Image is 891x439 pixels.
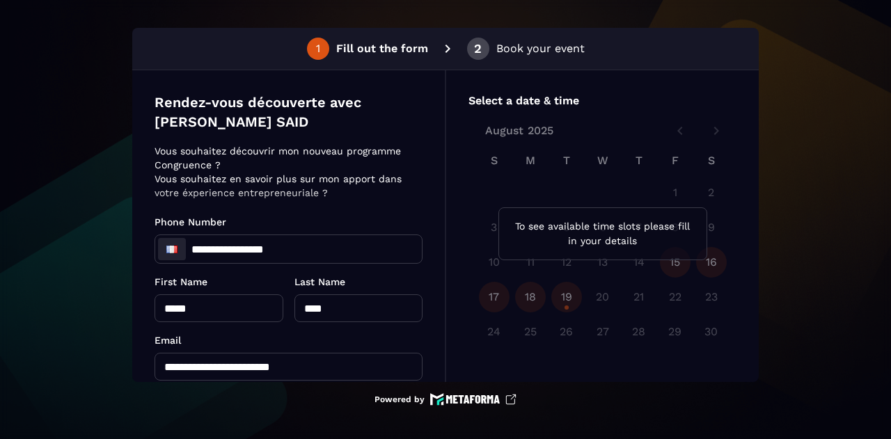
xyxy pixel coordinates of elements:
[496,40,585,57] p: Book your event
[474,42,482,55] div: 2
[374,394,425,405] p: Powered by
[155,276,207,287] span: First Name
[155,144,418,200] p: Vous souhaitez découvrir mon nouveau programme Congruence ? Vous souhaitez en savoir plus sur mon...
[155,335,181,346] span: Email
[158,238,186,260] div: France: + 33
[294,276,345,287] span: Last Name
[316,42,320,55] div: 1
[510,219,695,248] p: To see available time slots please fill in your details
[468,93,736,109] p: Select a date & time
[155,93,423,131] p: Rendez-vous découverte avec [PERSON_NAME] SAID
[155,216,226,228] span: Phone Number
[336,40,428,57] p: Fill out the form
[374,393,517,406] a: Powered by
